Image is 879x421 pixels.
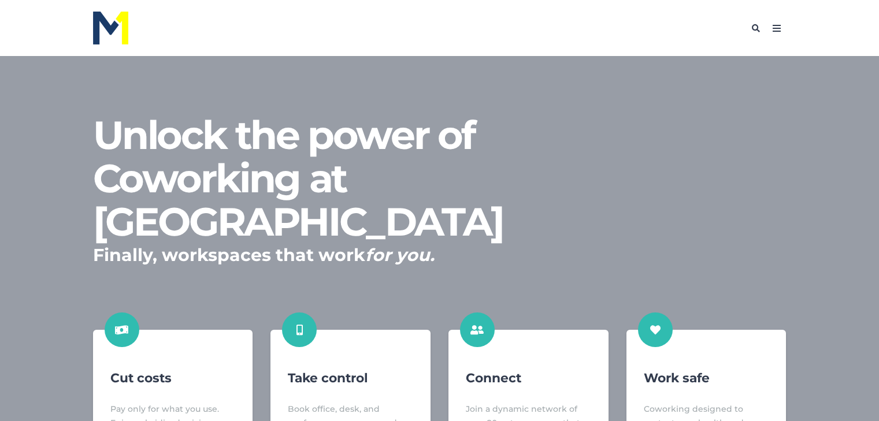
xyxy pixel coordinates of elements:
em: for you. [365,244,435,266]
h4: Work safe [644,369,769,388]
h4: Take control [288,369,413,388]
strong: Finally, workspaces that work [93,244,435,266]
h4: Cut costs [110,369,236,388]
h1: Unlock the power of Coworking at [GEOGRAPHIC_DATA] [93,114,584,243]
img: M1 Logo - Blue Letters - for Light Backgrounds [93,12,128,44]
h4: Connect [466,369,591,388]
